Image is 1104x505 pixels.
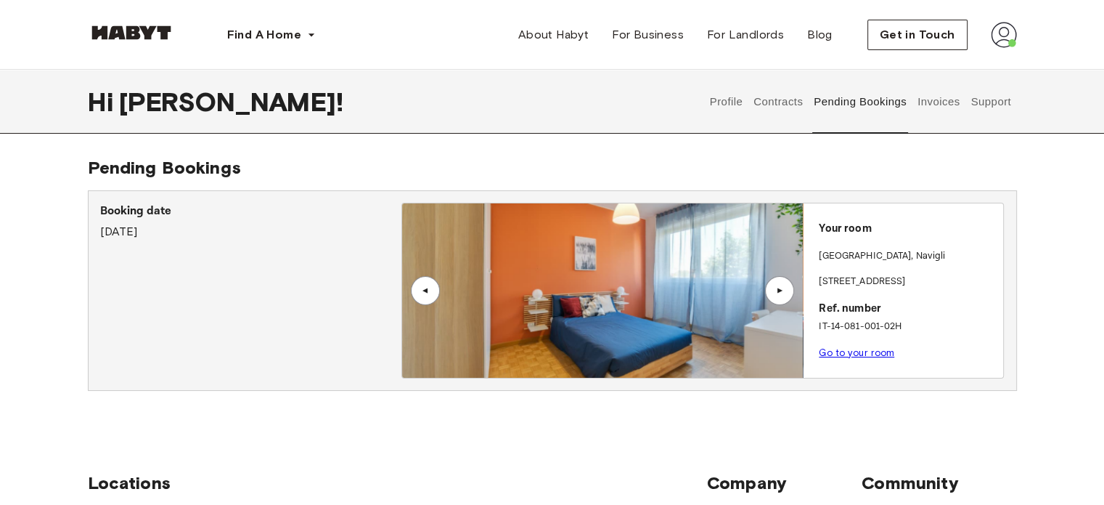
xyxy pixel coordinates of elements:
p: [STREET_ADDRESS] [819,275,997,289]
span: For Landlords [707,26,784,44]
button: Pending Bookings [812,70,909,134]
img: avatar [991,22,1017,48]
span: Find A Home [227,26,301,44]
a: Go to your room [819,347,894,358]
span: For Business [612,26,684,44]
span: Get in Touch [880,26,955,44]
span: Pending Bookings [88,157,241,178]
button: Get in Touch [867,20,968,50]
span: Community [862,472,1016,494]
img: Habyt [88,25,175,40]
p: [GEOGRAPHIC_DATA] , Navigli [819,249,945,264]
button: Invoices [915,70,961,134]
span: About Habyt [518,26,589,44]
div: ▲ [772,286,787,295]
button: Profile [708,70,745,134]
div: user profile tabs [704,70,1016,134]
span: Hi [88,86,119,117]
span: Locations [88,472,707,494]
span: [PERSON_NAME] ! [119,86,343,117]
img: Image of the room [402,203,803,378]
a: Blog [796,20,844,49]
p: Booking date [100,203,401,220]
div: [DATE] [100,203,401,241]
button: Contracts [752,70,805,134]
span: Company [707,472,862,494]
p: Your room [819,221,997,238]
span: Blog [807,26,833,44]
div: ▲ [418,286,433,295]
button: Support [969,70,1013,134]
button: Find A Home [216,20,327,49]
p: Ref. number [819,301,997,318]
p: IT-14-081-001-02H [819,320,997,334]
a: For Business [600,20,695,49]
a: About Habyt [507,20,600,49]
a: For Landlords [695,20,796,49]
